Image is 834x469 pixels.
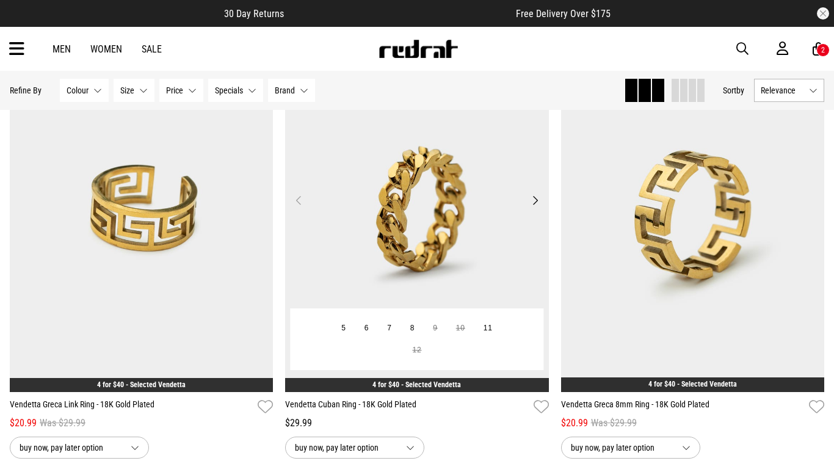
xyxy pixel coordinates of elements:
[159,79,203,102] button: Price
[268,79,315,102] button: Brand
[723,83,744,98] button: Sortby
[53,43,71,55] a: Men
[90,43,122,55] a: Women
[561,437,700,459] button: buy now, pay later option
[821,46,825,54] div: 2
[378,40,459,58] img: Redrat logo
[528,193,543,208] button: Next
[403,340,430,362] button: 12
[591,416,637,431] span: Was $29.99
[561,416,588,431] span: $20.99
[60,79,109,102] button: Colour
[166,85,183,95] span: Price
[10,23,274,393] img: Vendetta Greca Link Ring - 18k Gold Plated in Gold
[736,85,744,95] span: by
[20,440,121,455] span: buy now, pay later option
[571,440,672,455] span: buy now, pay later option
[285,416,548,431] div: $29.99
[561,23,824,392] img: Vendetta Greca 8mm Ring - 18k Gold Plated in Gold
[291,193,306,208] button: Previous
[97,380,186,389] a: 4 for $40 - Selected Vendetta
[285,437,424,459] button: buy now, pay later option
[295,440,396,455] span: buy now, pay later option
[447,318,474,340] button: 10
[285,398,528,416] a: Vendetta Cuban Ring - 18K Gold Plated
[10,5,46,42] button: Open LiveChat chat widget
[120,85,134,95] span: Size
[275,85,295,95] span: Brand
[10,85,42,95] p: Refine By
[224,8,284,20] span: 30 Day Returns
[142,43,162,55] a: Sale
[215,85,243,95] span: Specials
[516,8,611,20] span: Free Delivery Over $175
[308,7,491,20] iframe: Customer reviews powered by Trustpilot
[114,79,154,102] button: Size
[208,79,263,102] button: Specials
[761,85,804,95] span: Relevance
[561,398,804,416] a: Vendetta Greca 8mm Ring - 18K Gold Plated
[10,398,253,416] a: Vendetta Greca Link Ring - 18K Gold Plated
[378,318,401,340] button: 7
[10,416,37,431] span: $20.99
[10,437,149,459] button: buy now, pay later option
[40,416,85,431] span: Was $29.99
[401,318,424,340] button: 8
[754,79,824,102] button: Relevance
[355,318,378,340] button: 6
[332,318,355,340] button: 5
[813,43,824,56] a: 2
[648,380,737,388] a: 4 for $40 - Selected Vendetta
[424,318,446,340] button: 9
[474,318,502,340] button: 11
[285,23,549,393] img: Vendetta Cuban Ring - 18k Gold Plated in Gold
[372,380,461,389] a: 4 for $40 - Selected Vendetta
[67,85,89,95] span: Colour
